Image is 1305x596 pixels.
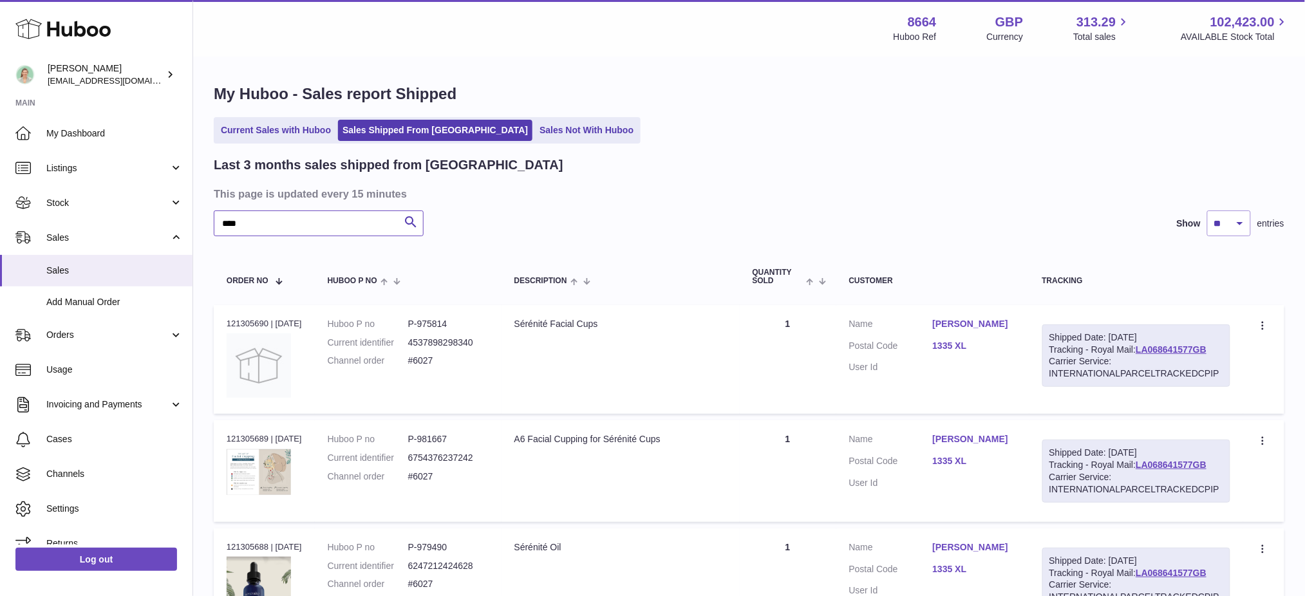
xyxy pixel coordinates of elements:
[933,433,1017,445] a: [PERSON_NAME]
[227,318,302,330] div: 121305690 | [DATE]
[1076,14,1116,31] span: 313.29
[46,197,169,209] span: Stock
[46,296,183,308] span: Add Manual Order
[849,318,933,333] dt: Name
[227,541,302,553] div: 121305688 | [DATE]
[48,75,189,86] span: [EMAIL_ADDRESS][DOMAIN_NAME]
[338,120,532,141] a: Sales Shipped From [GEOGRAPHIC_DATA]
[328,541,408,554] dt: Huboo P no
[15,548,177,571] a: Log out
[514,433,727,445] div: A6 Facial Cupping for Sérénité Cups
[15,65,35,84] img: internalAdmin-8664@internal.huboo.com
[46,232,169,244] span: Sales
[535,120,638,141] a: Sales Not With Huboo
[216,120,335,141] a: Current Sales with Huboo
[328,433,408,445] dt: Huboo P no
[1181,31,1290,43] span: AVAILABLE Stock Total
[328,337,408,349] dt: Current identifier
[214,187,1281,201] h3: This page is updated every 15 minutes
[408,433,489,445] dd: P-981667
[1073,14,1131,43] a: 313.29 Total sales
[328,277,377,285] span: Huboo P no
[1042,277,1230,285] div: Tracking
[514,318,727,330] div: Sérénité Facial Cups
[1177,218,1201,230] label: Show
[328,355,408,367] dt: Channel order
[46,265,183,277] span: Sales
[328,318,408,330] dt: Huboo P no
[987,31,1024,43] div: Currency
[46,433,183,445] span: Cases
[1136,460,1206,470] a: LA068641577GB
[908,14,937,31] strong: 8664
[408,578,489,590] dd: #6027
[214,156,563,174] h2: Last 3 months sales shipped from [GEOGRAPHIC_DATA]
[1073,31,1131,43] span: Total sales
[1210,14,1275,31] span: 102,423.00
[408,541,489,554] dd: P-979490
[328,578,408,590] dt: Channel order
[933,455,1017,467] a: 1335 XL
[933,318,1017,330] a: [PERSON_NAME]
[740,305,836,414] td: 1
[46,329,169,341] span: Orders
[849,455,933,470] dt: Postal Code
[408,560,489,572] dd: 6247212424628
[328,560,408,572] dt: Current identifier
[48,62,164,87] div: [PERSON_NAME]
[933,340,1017,352] a: 1335 XL
[514,277,567,285] span: Description
[408,355,489,367] dd: #6027
[1136,344,1206,355] a: LA068641577GB
[849,340,933,355] dt: Postal Code
[46,398,169,411] span: Invoicing and Payments
[933,563,1017,575] a: 1335 XL
[849,361,933,373] dt: User Id
[933,541,1017,554] a: [PERSON_NAME]
[849,477,933,489] dt: User Id
[849,277,1017,285] div: Customer
[514,541,727,554] div: Sérénité Oil
[227,433,302,445] div: 121305689 | [DATE]
[46,127,183,140] span: My Dashboard
[1042,324,1230,387] div: Tracking - Royal Mail:
[740,420,836,522] td: 1
[1042,440,1230,503] div: Tracking - Royal Mail:
[849,541,933,557] dt: Name
[408,337,489,349] dd: 4537898298340
[46,537,183,550] span: Returns
[46,503,183,515] span: Settings
[408,452,489,464] dd: 6754376237242
[214,84,1284,104] h1: My Huboo - Sales report Shipped
[46,468,183,480] span: Channels
[1049,355,1223,380] div: Carrier Service: INTERNATIONALPARCELTRACKEDCPIP
[849,433,933,449] dt: Name
[227,333,291,398] img: no-photo.jpg
[1136,568,1206,578] a: LA068641577GB
[1257,218,1284,230] span: entries
[1049,471,1223,496] div: Carrier Service: INTERNATIONALPARCELTRACKEDCPIP
[1049,555,1223,567] div: Shipped Date: [DATE]
[408,318,489,330] dd: P-975814
[1049,331,1223,344] div: Shipped Date: [DATE]
[894,31,937,43] div: Huboo Ref
[1181,14,1290,43] a: 102,423.00 AVAILABLE Stock Total
[849,563,933,579] dt: Postal Code
[753,268,803,285] span: Quantity Sold
[227,449,291,495] img: 86641714771293.png
[1049,447,1223,459] div: Shipped Date: [DATE]
[995,14,1023,31] strong: GBP
[46,162,169,174] span: Listings
[328,452,408,464] dt: Current identifier
[46,364,183,376] span: Usage
[328,470,408,483] dt: Channel order
[227,277,268,285] span: Order No
[408,470,489,483] dd: #6027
